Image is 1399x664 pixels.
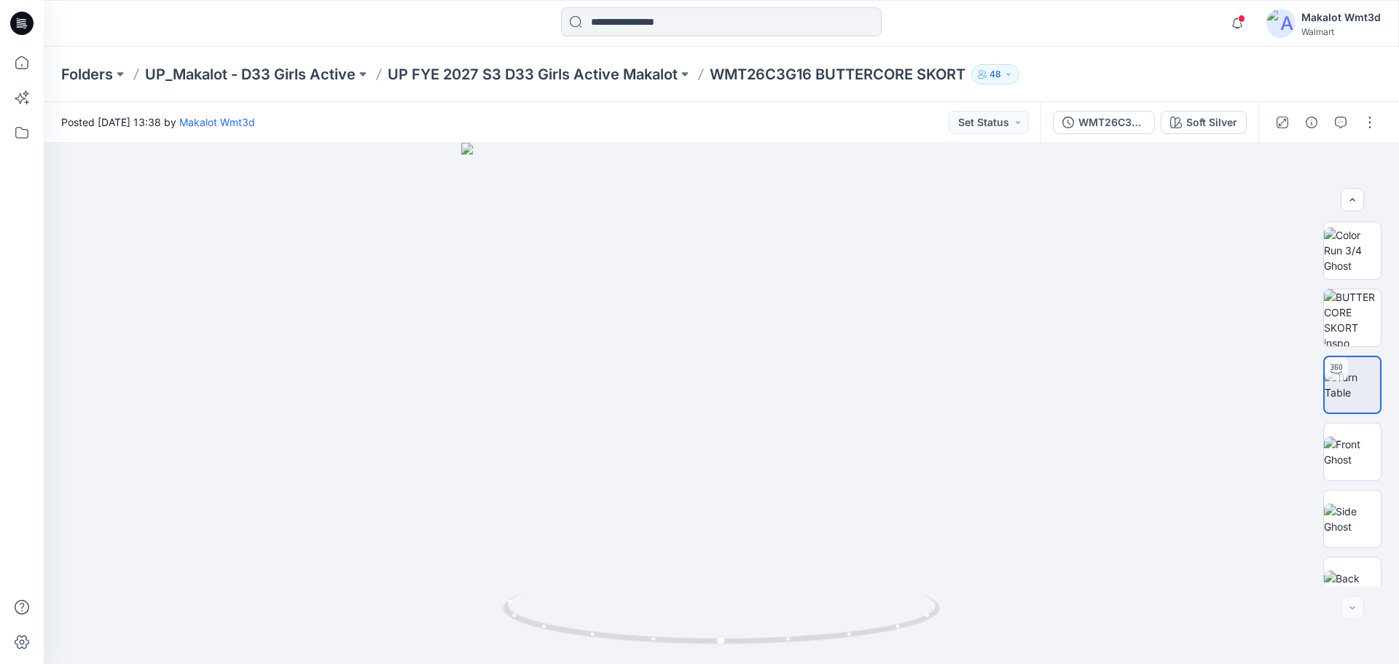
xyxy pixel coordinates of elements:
button: Details [1300,111,1323,134]
div: WMT26C3G16_ADM_BUTTERCORE SKORT [1078,114,1145,130]
img: BUTTERCORE SKORT inspo [1324,289,1381,346]
img: Color Run 3/4 Ghost [1324,227,1381,273]
img: Back Ghost [1324,571,1381,601]
div: Soft Silver [1186,114,1237,130]
img: Front Ghost [1324,437,1381,467]
p: WMT26C3G16 BUTTERCORE SKORT [710,64,965,85]
div: Walmart [1301,26,1381,37]
button: 48 [971,64,1019,85]
p: 48 [990,66,1001,82]
img: Side Ghost [1324,504,1381,534]
a: Makalot Wmt3d [179,116,255,128]
a: Folders [61,64,113,85]
span: Posted [DATE] 13:38 by [61,114,255,130]
a: UP FYE 2027 S3 D33 Girls Active Makalot [388,64,678,85]
img: avatar [1266,9,1296,38]
div: Makalot Wmt3d [1301,9,1381,26]
img: Turn Table [1325,370,1380,400]
button: Soft Silver [1161,111,1247,134]
button: WMT26C3G16_ADM_BUTTERCORE SKORT [1053,111,1155,134]
a: UP_Makalot - D33 Girls Active [145,64,356,85]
